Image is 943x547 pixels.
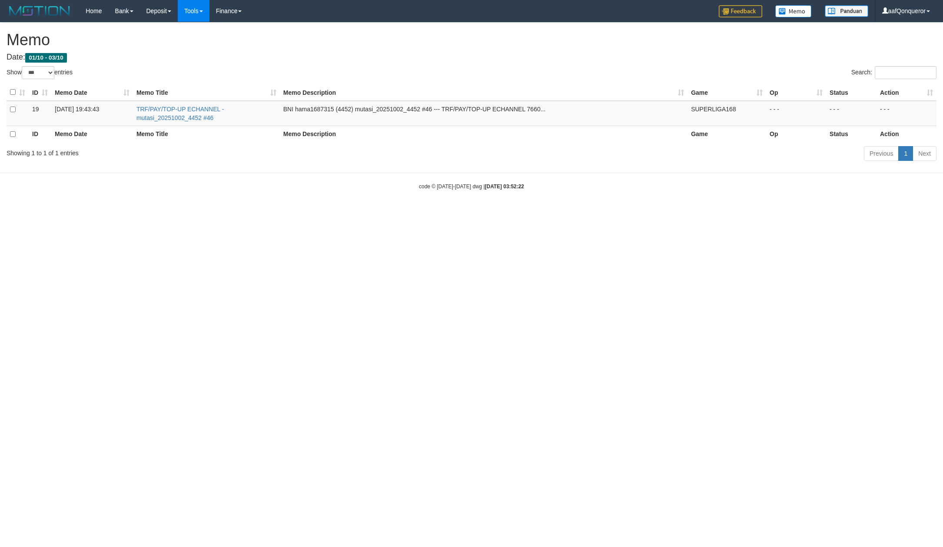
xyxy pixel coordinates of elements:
[687,101,766,126] td: SUPERLIGA168
[25,53,67,63] span: 01/10 - 03/10
[913,146,936,161] a: Next
[775,5,812,17] img: Button%20Memo.svg
[7,31,936,49] h1: Memo
[280,84,687,101] th: Memo Description: activate to sort column ascending
[133,84,280,101] th: Memo Title: activate to sort column ascending
[7,66,73,79] label: Show entries
[898,146,913,161] a: 1
[280,126,687,143] th: Memo Description
[877,101,936,126] td: - - -
[485,183,524,190] strong: [DATE] 03:52:22
[51,84,133,101] th: Memo Date: activate to sort column ascending
[864,146,899,161] a: Previous
[133,126,280,143] th: Memo Title
[766,84,826,101] th: Op: activate to sort column ascending
[826,126,877,143] th: Status
[280,101,687,126] td: BNI hama1687315 (4452) mutasi_20251002_4452 #46 --- TRF/PAY/TOP-UP ECHANNEL 7660...
[29,101,51,126] td: 19
[7,145,386,157] div: Showing 1 to 1 of 1 entries
[826,84,877,101] th: Status
[22,66,54,79] select: Showentries
[7,84,29,101] th: : activate to sort column ascending
[51,101,133,126] td: [DATE] 19:43:43
[29,126,51,143] th: ID
[419,183,524,190] small: code © [DATE]-[DATE] dwg |
[29,84,51,101] th: ID: activate to sort column ascending
[51,126,133,143] th: Memo Date
[7,53,936,62] h4: Date:
[766,126,826,143] th: Op
[766,101,826,126] td: - - -
[7,4,73,17] img: MOTION_logo.png
[719,5,762,17] img: Feedback.jpg
[875,66,936,79] input: Search:
[687,126,766,143] th: Game
[877,84,936,101] th: Action: activate to sort column ascending
[877,126,936,143] th: Action
[851,66,936,79] label: Search:
[136,106,224,121] a: TRF/PAY/TOP-UP ECHANNEL - mutasi_20251002_4452 #46
[825,5,868,17] img: panduan.png
[687,84,766,101] th: Game: activate to sort column ascending
[826,101,877,126] td: - - -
